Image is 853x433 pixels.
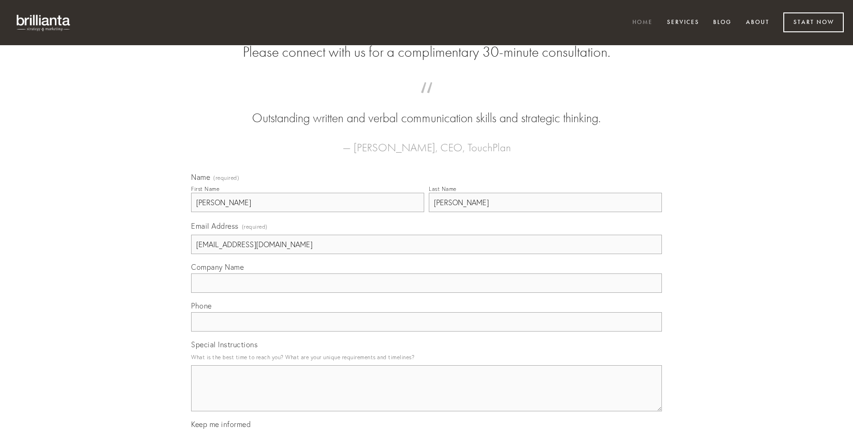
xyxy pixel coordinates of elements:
[191,172,210,182] span: Name
[206,127,647,157] figcaption: — [PERSON_NAME], CEO, TouchPlan
[191,262,244,272] span: Company Name
[206,91,647,127] blockquote: Outstanding written and verbal communication skills and strategic thinking.
[242,220,268,233] span: (required)
[191,340,258,349] span: Special Instructions
[191,43,662,61] h2: Please connect with us for a complimentary 30-minute consultation.
[783,12,844,32] a: Start Now
[213,175,239,181] span: (required)
[740,15,775,30] a: About
[626,15,659,30] a: Home
[191,351,662,363] p: What is the best time to reach you? What are your unique requirements and timelines?
[429,185,457,192] div: Last Name
[707,15,738,30] a: Blog
[191,301,212,310] span: Phone
[191,420,251,429] span: Keep me informed
[191,221,239,231] span: Email Address
[206,91,647,109] span: “
[9,9,78,36] img: brillianta - research, strategy, marketing
[191,185,219,192] div: First Name
[661,15,705,30] a: Services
